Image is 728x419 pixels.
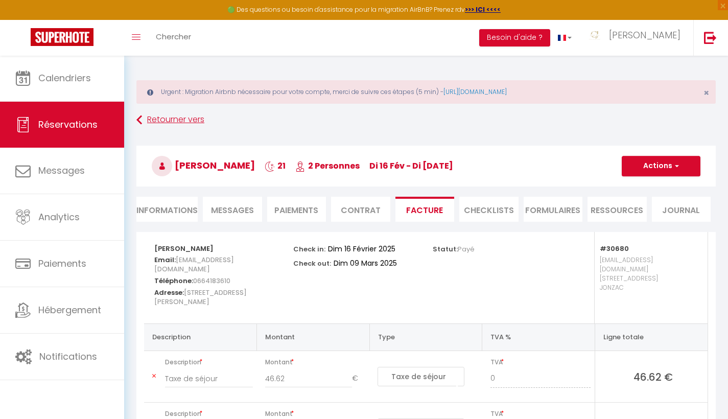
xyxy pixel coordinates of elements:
[433,242,475,254] p: Statut:
[136,80,716,104] div: Urgent : Migration Airbnb nécessaire pour votre compte, merci de suivre ces étapes (5 min) -
[154,288,184,297] strong: Adresse:
[265,355,366,369] span: Montant
[257,323,370,351] th: Montant
[588,197,647,222] li: Ressources
[295,160,360,172] span: 2 Personnes
[165,355,253,369] span: Description
[479,29,550,46] button: Besoin d'aide ?
[211,204,254,216] span: Messages
[38,257,86,270] span: Paiements
[482,323,595,351] th: TVA %
[38,72,91,84] span: Calendriers
[154,244,214,253] strong: [PERSON_NAME]
[39,350,97,363] span: Notifications
[524,197,583,222] li: FORMULAIRES
[38,304,101,316] span: Hébergement
[152,159,255,172] span: [PERSON_NAME]
[148,20,199,56] a: Chercher
[38,211,80,223] span: Analytics
[265,160,286,172] span: 21
[443,87,507,96] a: [URL][DOMAIN_NAME]
[144,323,257,351] th: Description
[490,355,591,369] span: TVA
[587,31,602,40] img: ...
[38,164,85,177] span: Messages
[609,29,680,41] span: [PERSON_NAME]
[154,276,193,286] strong: Téléphone:
[703,86,709,99] span: ×
[579,20,693,56] a: ... [PERSON_NAME]
[704,31,717,44] img: logout
[622,156,700,176] button: Actions
[154,285,247,309] span: [STREET_ADDRESS][PERSON_NAME]
[465,5,501,14] a: >>> ICI <<<<
[600,253,697,313] p: [EMAIL_ADDRESS][DOMAIN_NAME] [STREET_ADDRESS] JONZAC
[156,31,191,42] span: Chercher
[136,111,716,129] a: Retourner vers
[595,323,708,351] th: Ligne totale
[38,118,98,131] span: Réservations
[154,255,176,265] strong: Email:
[136,197,198,222] li: Informations
[703,88,709,98] button: Close
[652,197,711,222] li: Journal
[395,197,455,222] li: Facture
[331,197,390,222] li: Contrat
[600,244,629,253] strong: #30680
[369,323,482,351] th: Type
[293,242,325,254] p: Check in:
[458,244,475,254] span: Payé
[352,369,365,388] span: €
[154,252,234,276] span: [EMAIL_ADDRESS][DOMAIN_NAME]
[267,197,326,222] li: Paiements
[369,160,453,172] span: di 16 Fév - di [DATE]
[293,257,331,268] p: Check out:
[603,369,703,384] span: 46.62 €
[31,28,93,46] img: Super Booking
[193,273,230,288] span: 0664183610
[459,197,519,222] li: CHECKLISTS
